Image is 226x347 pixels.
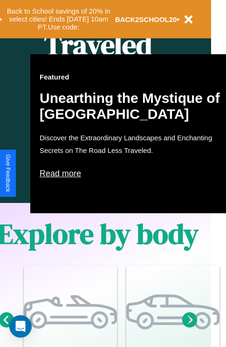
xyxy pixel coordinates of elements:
[2,5,115,34] button: Back to School savings of 20% in select cities! Ends [DATE] 10am PT.Use code:
[5,154,11,192] div: Give Feedback
[40,166,226,181] p: Read more
[115,15,177,23] b: BACK2SCHOOL20
[9,315,32,338] div: Open Intercom Messenger
[40,90,226,122] h2: Unearthing the Mystique of [GEOGRAPHIC_DATA]
[40,131,226,157] p: Discover the Extraordinary Landscapes and Enchanting Secrets on The Road Less Traveled.
[40,73,226,81] h3: Featured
